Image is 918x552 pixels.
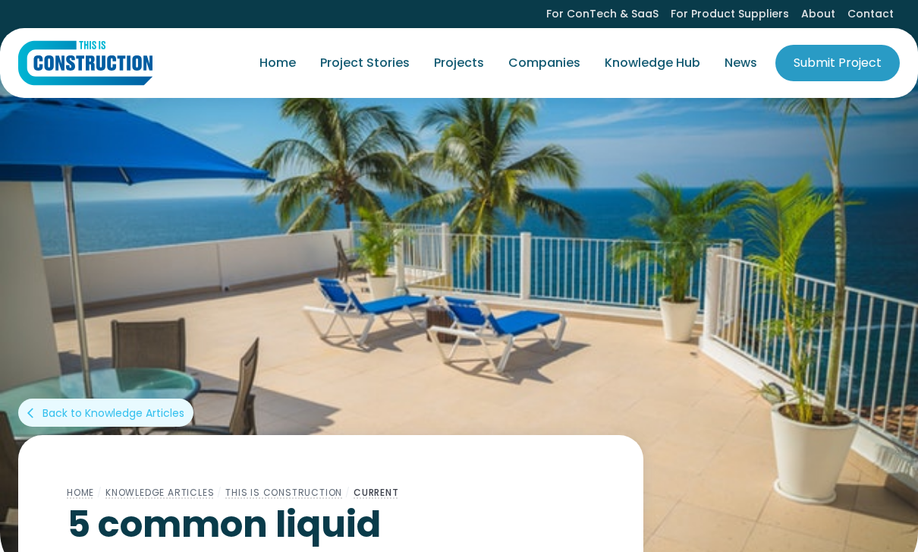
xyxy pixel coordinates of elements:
img: This Is Construction Logo [18,40,152,86]
div: Back to Knowledge Articles [42,405,184,421]
div: arrow_back_ios [27,405,39,421]
a: Projects [422,42,496,84]
div: / [342,484,354,502]
a: Knowledge Hub [593,42,712,84]
div: / [94,484,105,502]
a: Companies [496,42,593,84]
a: Current [354,486,399,499]
a: Submit Project [775,45,900,81]
a: home [18,40,152,86]
a: Home [247,42,308,84]
div: Submit Project [794,54,882,72]
div: / [214,484,225,502]
a: News [712,42,769,84]
a: Project Stories [308,42,422,84]
a: Home [67,486,94,499]
a: This Is Construction [225,486,342,499]
a: Knowledge Articles [105,486,214,499]
a: arrow_back_iosBack to Knowledge Articles [18,399,193,427]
